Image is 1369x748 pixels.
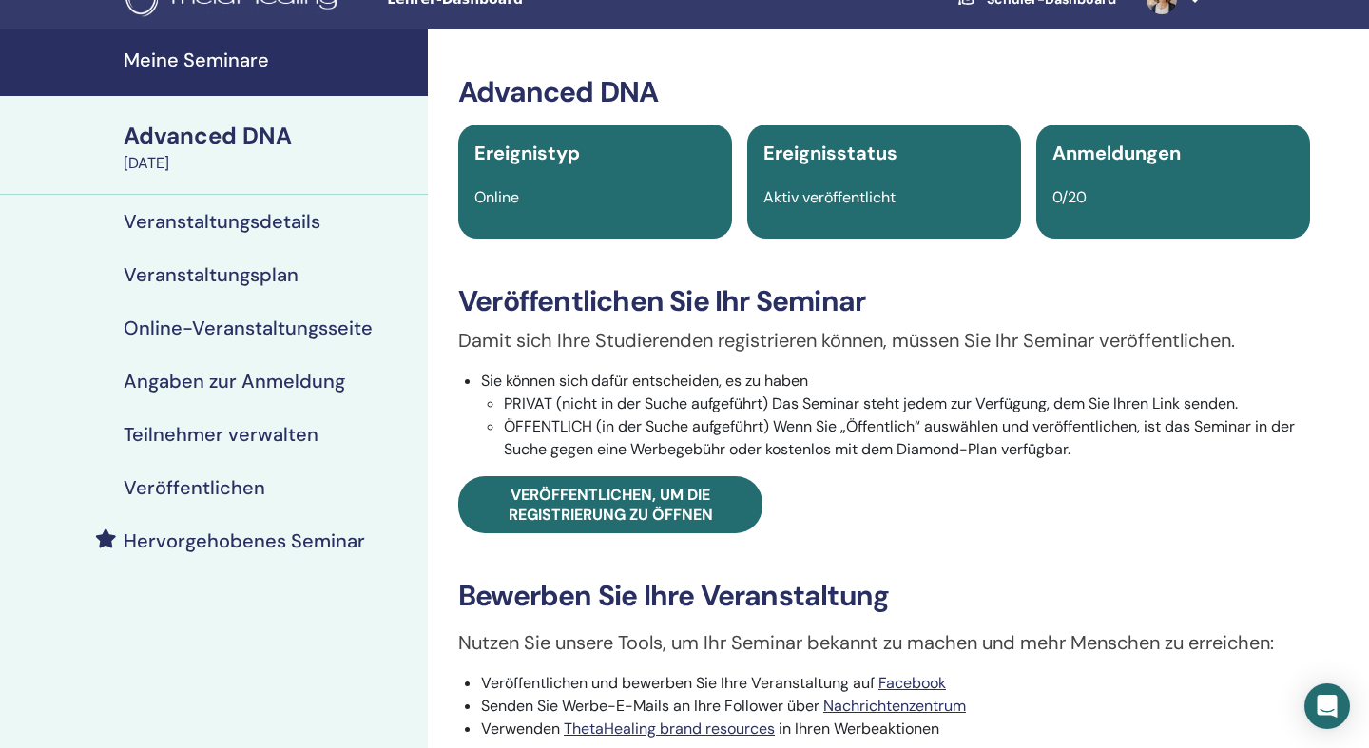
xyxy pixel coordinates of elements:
[878,673,946,693] a: Facebook
[481,718,1310,740] li: Verwenden in Ihren Werbeaktionen
[124,316,373,339] h4: Online-Veranstaltungsseite
[1052,187,1087,207] span: 0/20
[124,120,416,152] div: Advanced DNA
[124,210,320,233] h4: Veranstaltungsdetails
[481,695,1310,718] li: Senden Sie Werbe-E-Mails an Ihre Follower über
[124,423,318,446] h4: Teilnehmer verwalten
[458,579,1310,613] h3: Bewerben Sie Ihre Veranstaltung
[458,326,1310,355] p: Damit sich Ihre Studierenden registrieren können, müssen Sie Ihr Seminar veröffentlichen.
[509,485,713,525] span: Veröffentlichen, um die Registrierung zu öffnen
[823,696,966,716] a: Nachrichtenzentrum
[763,141,897,165] span: Ereignisstatus
[124,263,299,286] h4: Veranstaltungsplan
[124,476,265,499] h4: Veröffentlichen
[112,120,428,175] a: Advanced DNA[DATE]
[1052,141,1181,165] span: Anmeldungen
[481,672,1310,695] li: Veröffentlichen und bewerben Sie Ihre Veranstaltung auf
[124,48,416,71] h4: Meine Seminare
[564,719,775,738] a: ThetaHealing brand resources
[124,529,365,552] h4: Hervorgehobenes Seminar
[481,370,1310,461] li: Sie können sich dafür entscheiden, es zu haben
[504,393,1310,415] li: PRIVAT (nicht in der Suche aufgeführt) Das Seminar steht jedem zur Verfügung, dem Sie Ihren Link ...
[1304,683,1350,729] div: Open Intercom Messenger
[124,152,416,175] div: [DATE]
[763,187,896,207] span: Aktiv veröffentlicht
[458,284,1310,318] h3: Veröffentlichen Sie Ihr Seminar
[504,415,1310,461] li: ÖFFENTLICH (in der Suche aufgeführt) Wenn Sie „Öffentlich“ auswählen und veröffentlichen, ist das...
[474,141,580,165] span: Ereignistyp
[474,187,519,207] span: Online
[458,476,762,533] a: Veröffentlichen, um die Registrierung zu öffnen
[458,628,1310,657] p: Nutzen Sie unsere Tools, um Ihr Seminar bekannt zu machen und mehr Menschen zu erreichen:
[458,75,1310,109] h3: Advanced DNA
[124,370,345,393] h4: Angaben zur Anmeldung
